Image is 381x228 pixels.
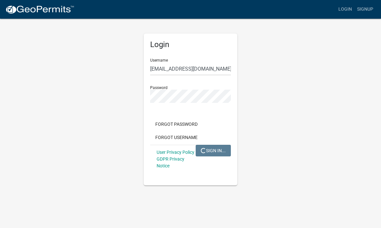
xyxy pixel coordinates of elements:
a: Login [336,3,355,15]
button: SIGN IN... [196,145,231,156]
button: Forgot Password [150,118,203,130]
span: SIGN IN... [201,148,226,153]
a: User Privacy Policy [157,150,194,155]
h5: Login [150,40,231,49]
a: Signup [355,3,376,15]
a: GDPR Privacy Notice [157,156,184,168]
button: Forgot Username [150,132,203,143]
